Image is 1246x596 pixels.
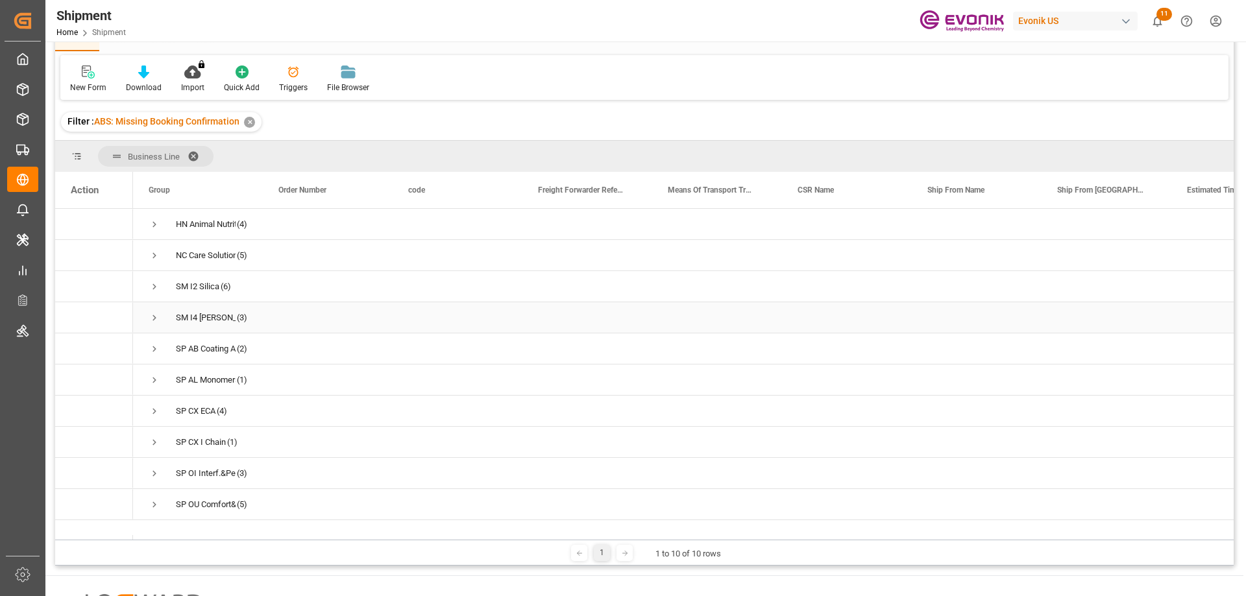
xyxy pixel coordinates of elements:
div: Press SPACE to select this row. [55,427,133,458]
div: SP CX ECA [176,396,215,426]
div: SM I2 Silica [176,272,219,302]
div: Shipment [56,6,126,25]
div: Press SPACE to select this row. [55,396,133,427]
span: CSR Name [798,185,834,195]
span: Order Number [278,185,326,195]
div: SP AB Coating Addit. [176,334,236,364]
span: ABS: Missing Booking Confirmation [94,116,239,126]
span: Freight Forwarder Reference [538,185,625,195]
span: (1) [227,427,238,457]
span: (5) [237,490,247,519]
span: (3) [237,459,247,488]
button: Evonik US [1013,8,1143,33]
div: New Form [70,82,106,93]
div: Press SPACE to select this row. [55,240,133,271]
div: SP OU Comfort&Insul. [176,490,236,519]
img: Evonik-brand-mark-Deep-Purple-RGB.jpeg_1700498283.jpeg [920,10,1004,32]
div: HN Animal Nutrition [176,209,236,239]
div: Press SPACE to select this row. [55,333,133,364]
span: (4) [237,209,247,239]
span: Filter : [67,116,94,126]
div: SP CX I Chain [176,427,226,457]
div: SM I4 [PERSON_NAME] [176,303,236,333]
div: 1 [594,545,610,561]
span: Group [149,185,170,195]
span: (1) [237,365,247,395]
div: Press SPACE to select this row. [55,271,133,302]
span: Business Line [128,152,180,161]
span: (5) [237,241,247,270]
span: (4) [217,396,227,426]
span: code [408,185,425,195]
div: Press SPACE to select this row. [55,302,133,333]
div: Press SPACE to select this row. [55,489,133,520]
div: Quick Add [224,82,260,93]
div: Press SPACE to select this row. [55,364,133,396]
div: NC Care Solutions [176,241,236,270]
button: show 11 new notifications [1143,6,1172,36]
div: Press SPACE to select this row. [55,209,133,240]
span: (2) [237,334,247,364]
a: Home [56,28,78,37]
div: Action [71,184,99,196]
span: Ship From Name [927,185,984,195]
span: Ship From [GEOGRAPHIC_DATA] [1057,185,1144,195]
button: Help Center [1172,6,1201,36]
span: Means Of Transport Translation [668,185,755,195]
span: (6) [221,272,231,302]
div: Triggers [279,82,308,93]
div: Evonik US [1013,12,1138,30]
div: Download [126,82,162,93]
div: SP OI Interf.&Perf. [176,459,236,488]
div: ✕ [244,117,255,128]
div: Press SPACE to select this row. [55,458,133,489]
span: (3) [237,303,247,333]
div: SP AL Monomers [176,365,236,395]
div: File Browser [327,82,369,93]
div: 1 to 10 of 10 rows [655,547,721,560]
span: 11 [1156,8,1172,21]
